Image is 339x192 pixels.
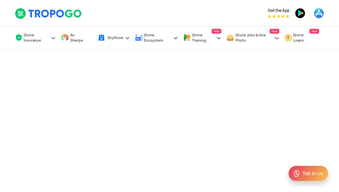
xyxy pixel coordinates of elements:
[192,32,215,43] span: Drone Training
[314,8,324,19] img: appstore
[268,8,290,13] span: Get the App
[135,27,178,49] a: Drone Ecosystem
[98,28,130,48] a: SkyStore
[144,32,172,43] span: Drone Ecosystem
[24,32,49,43] span: Drone Insurance
[236,32,273,43] span: Drone Jobs & Hire Pilots
[295,8,305,19] img: playstore
[107,35,124,40] span: SkyStore
[15,27,56,49] a: Drone Insurance
[269,29,279,34] span: New
[61,27,92,49] a: Air Sherpa
[309,29,319,34] span: New
[212,29,221,34] span: New
[226,27,279,49] a: Drone Jobs & Hire PilotsNew
[293,32,313,43] span: Drone Loans
[303,170,323,177] div: Talk to Us
[70,32,86,43] span: Air Sherpa
[284,27,319,49] a: Drone LoansNew
[183,27,222,49] a: Drone TrainingNew
[15,8,82,19] img: TropoGo Logo
[268,15,289,18] img: App Raking
[293,170,300,177] img: ic_Support.svg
